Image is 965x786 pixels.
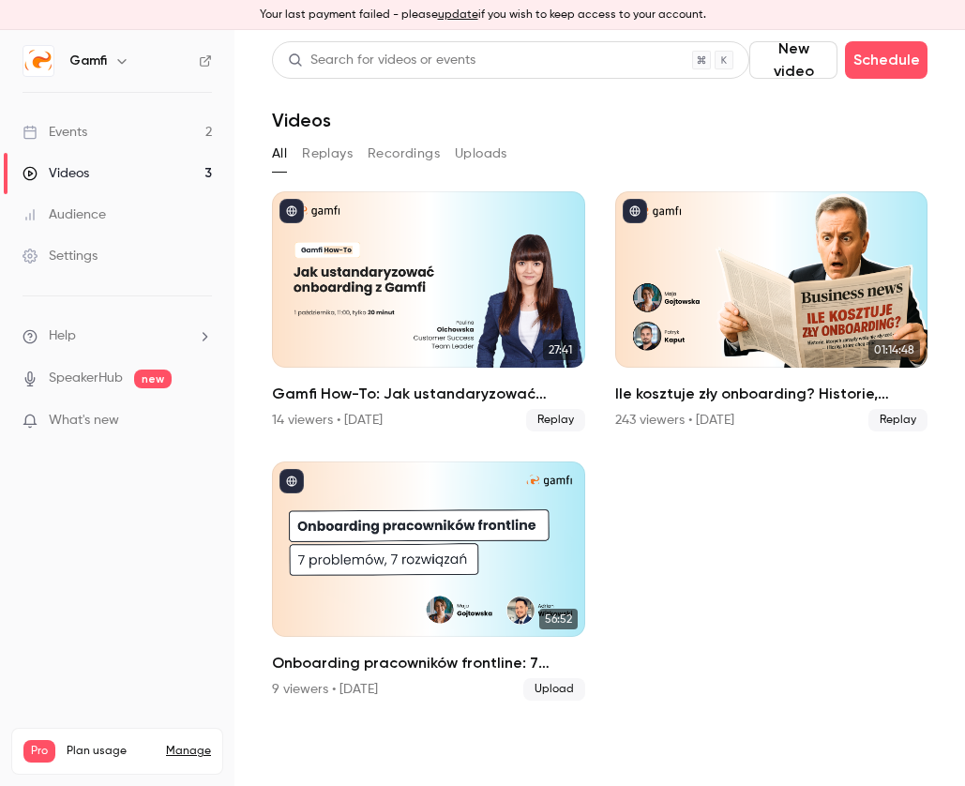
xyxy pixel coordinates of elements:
[615,383,928,405] h2: Ile kosztuje zły onboarding? Historie, których zarządy wolą nie słyszeć — i liczby, które chcą znać
[260,7,706,23] p: Your last payment failed - please if you wish to keep access to your account.
[868,409,927,431] span: Replay
[543,340,578,360] span: 27:41
[272,41,927,775] section: Videos
[272,680,378,699] div: 9 viewers • [DATE]
[845,41,927,79] button: Schedule
[272,383,585,405] h2: Gamfi How-To: Jak ustandaryzować onboarding z Gamfi
[23,247,98,265] div: Settings
[272,109,331,131] h1: Videos
[23,740,55,763] span: Pro
[368,139,440,169] button: Recordings
[272,411,383,430] div: 14 viewers • [DATE]
[189,413,212,430] iframe: Noticeable Trigger
[23,46,53,76] img: Gamfi
[272,652,585,674] h2: Onboarding pracowników frontline: 7 problemów, 7 rozwiązań
[523,678,585,701] span: Upload
[23,164,89,183] div: Videos
[623,199,647,223] button: published
[272,461,585,702] a: 56:52Onboarding pracowników frontline: 7 problemów, 7 rozwiązań9 viewers • [DATE]Upload
[67,744,155,759] span: Plan usage
[302,139,353,169] button: Replays
[868,340,920,360] span: 01:14:48
[49,326,76,346] span: Help
[23,326,212,346] li: help-dropdown-opener
[438,7,478,23] button: update
[23,205,106,224] div: Audience
[288,51,475,70] div: Search for videos or events
[526,409,585,431] span: Replay
[272,139,287,169] button: All
[49,411,119,431] span: What's new
[455,139,507,169] button: Uploads
[279,199,304,223] button: published
[272,191,585,431] a: 27:41Gamfi How-To: Jak ustandaryzować onboarding z Gamfi14 viewers • [DATE]Replay
[615,191,928,431] a: 01:14:48Ile kosztuje zły onboarding? Historie, których zarządy wolą nie słyszeć — i liczby, które...
[272,461,585,702] li: Onboarding pracowników frontline: 7 problemów, 7 rozwiązań
[49,369,123,388] a: SpeakerHub
[615,191,928,431] li: Ile kosztuje zły onboarding? Historie, których zarządy wolą nie słyszeć — i liczby, które chcą znać
[279,469,304,493] button: published
[539,609,578,629] span: 56:52
[272,191,927,701] ul: Videos
[23,123,87,142] div: Events
[134,370,172,388] span: new
[69,52,107,70] h6: Gamfi
[615,411,734,430] div: 243 viewers • [DATE]
[749,41,837,79] button: New video
[166,744,211,759] a: Manage
[272,191,585,431] li: Gamfi How-To: Jak ustandaryzować onboarding z Gamfi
